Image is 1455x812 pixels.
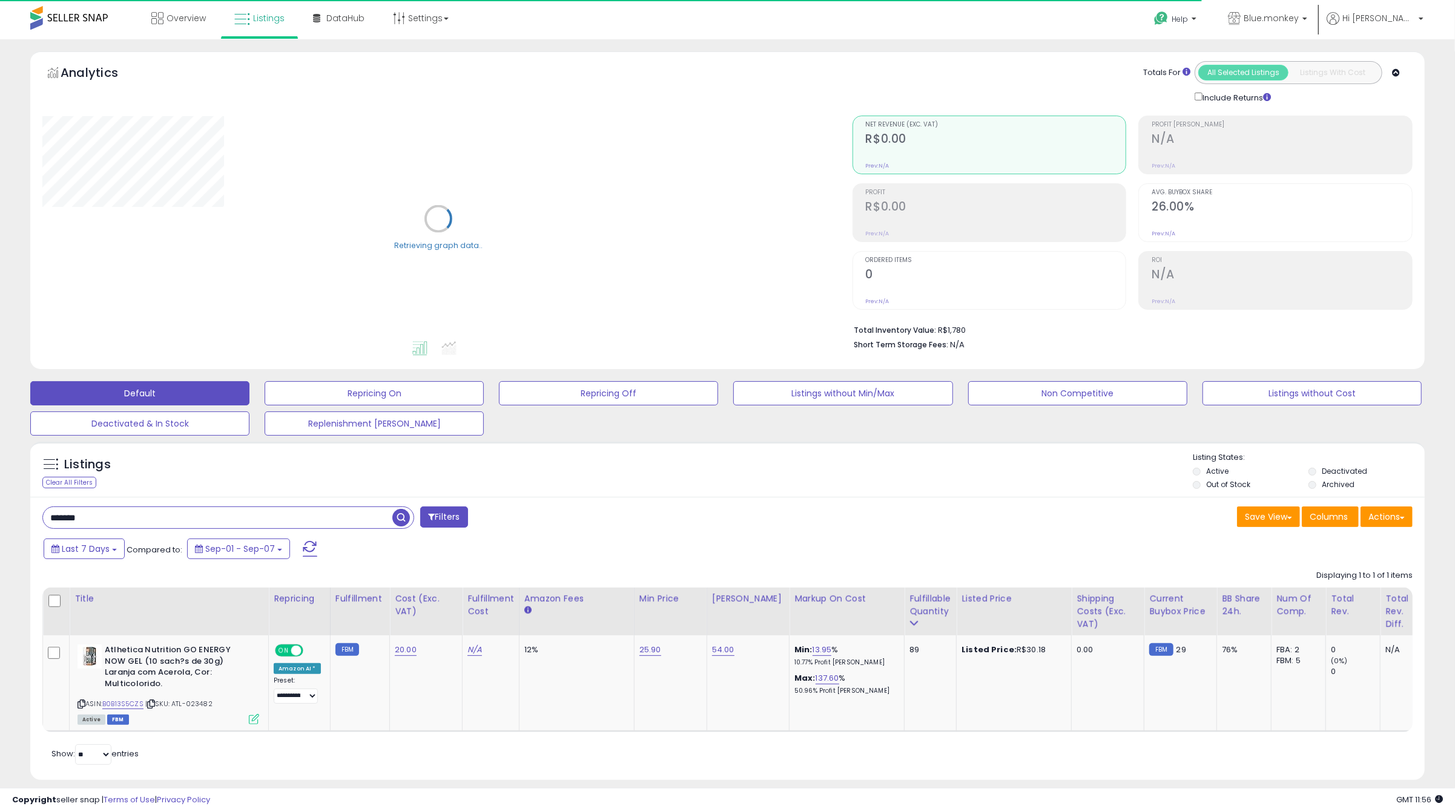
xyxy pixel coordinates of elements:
small: Prev: N/A [1152,162,1175,169]
div: 76% [1222,644,1262,655]
a: Hi [PERSON_NAME] [1327,12,1424,39]
div: Shipping Costs (Exc. VAT) [1077,592,1139,630]
span: Last 7 Days [62,543,110,555]
p: 50.96% Profit [PERSON_NAME] [794,687,895,695]
small: Prev: N/A [866,298,889,305]
span: Help [1172,14,1188,24]
div: Totals For [1143,67,1190,79]
label: Deactivated [1322,466,1367,476]
b: Total Inventory Value: [854,325,937,335]
div: ASIN: [78,644,259,723]
div: % [794,644,895,667]
small: Prev: N/A [1152,298,1175,305]
h2: 0 [866,267,1126,284]
b: Atlhetica Nutrition GO ENERGY NOW GEL (10 sach?s de 30g) Laranja com Acerola, Cor: Multicolorido. [105,644,252,692]
p: Listing States: [1193,452,1425,463]
div: Include Returns [1186,90,1285,103]
b: Short Term Storage Fees: [854,339,949,350]
small: Prev: N/A [866,162,889,169]
small: FBM [1149,643,1173,656]
div: 0.00 [1077,644,1135,655]
div: R$30.18 [962,644,1062,655]
button: Columns [1302,506,1359,527]
p: 10.77% Profit [PERSON_NAME] [794,658,895,667]
small: (0%) [1331,656,1348,666]
span: 29 [1176,644,1186,655]
h5: Analytics [61,64,142,84]
button: Filters [420,506,467,528]
label: Active [1206,466,1229,476]
div: Markup on Cost [794,592,899,605]
span: Profit [866,189,1126,196]
div: 0 [1331,644,1380,655]
a: N/A [467,644,482,656]
span: Sep-01 - Sep-07 [205,543,275,555]
h2: N/A [1152,267,1412,284]
button: Repricing On [265,381,484,405]
span: All listings currently available for purchase on Amazon [78,715,105,725]
span: Compared to: [127,544,182,555]
div: Preset: [274,676,321,704]
div: Clear All Filters [42,477,96,488]
li: R$1,780 [854,322,1404,336]
a: Terms of Use [104,794,155,805]
div: N/A [1385,644,1404,655]
b: Max: [794,672,816,684]
div: Total Rev. Diff. [1385,592,1408,630]
label: Archived [1322,479,1354,489]
div: Num of Comp. [1276,592,1321,618]
div: Min Price [639,592,702,605]
button: Non Competitive [968,381,1187,405]
h2: R$0.00 [866,200,1126,216]
div: Total Rev. [1331,592,1375,618]
div: FBM: 5 [1276,655,1316,666]
div: Current Buybox Price [1149,592,1212,618]
a: 13.95 [813,644,832,656]
small: Prev: N/A [1152,230,1175,237]
label: Out of Stock [1206,479,1250,489]
i: Get Help [1153,11,1169,26]
button: Listings without Cost [1203,381,1422,405]
span: FBM [107,715,129,725]
a: 54.00 [712,644,734,656]
div: FBA: 2 [1276,644,1316,655]
button: Actions [1361,506,1413,527]
span: ON [276,646,291,656]
div: Repricing [274,592,325,605]
button: Replenishment [PERSON_NAME] [265,411,484,436]
span: Ordered Items [866,257,1126,264]
a: 25.90 [639,644,661,656]
small: Prev: N/A [866,230,889,237]
button: Listings without Min/Max [733,381,952,405]
button: Save View [1237,506,1300,527]
th: The percentage added to the cost of goods (COGS) that forms the calculator for Min & Max prices. [790,588,905,635]
button: Listings With Cost [1288,65,1378,80]
small: Amazon Fees. [524,605,532,616]
div: Listed Price [962,592,1066,605]
h2: R$0.00 [866,132,1126,148]
div: Cost (Exc. VAT) [395,592,457,618]
div: Amazon Fees [524,592,629,605]
span: Columns [1310,511,1348,523]
span: DataHub [326,12,365,24]
div: Fulfillable Quantity [909,592,951,618]
span: 2025-09-15 11:56 GMT [1396,794,1443,805]
div: seller snap | | [12,794,210,806]
div: Displaying 1 to 1 of 1 items [1316,570,1413,581]
span: Profit [PERSON_NAME] [1152,122,1412,128]
div: 89 [909,644,947,655]
small: FBM [335,643,359,656]
div: Retrieving graph data.. [394,240,483,250]
span: Overview [167,12,206,24]
span: Avg. Buybox Share [1152,189,1412,196]
strong: Copyright [12,794,56,805]
div: Amazon AI * [274,663,321,674]
span: | SKU: ATL-023482 [145,699,213,709]
a: 137.60 [816,672,839,684]
a: Help [1144,2,1209,39]
span: OFF [302,646,321,656]
button: Repricing Off [499,381,718,405]
b: Min: [794,644,813,655]
b: Listed Price: [962,644,1017,655]
div: Title [74,592,263,605]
